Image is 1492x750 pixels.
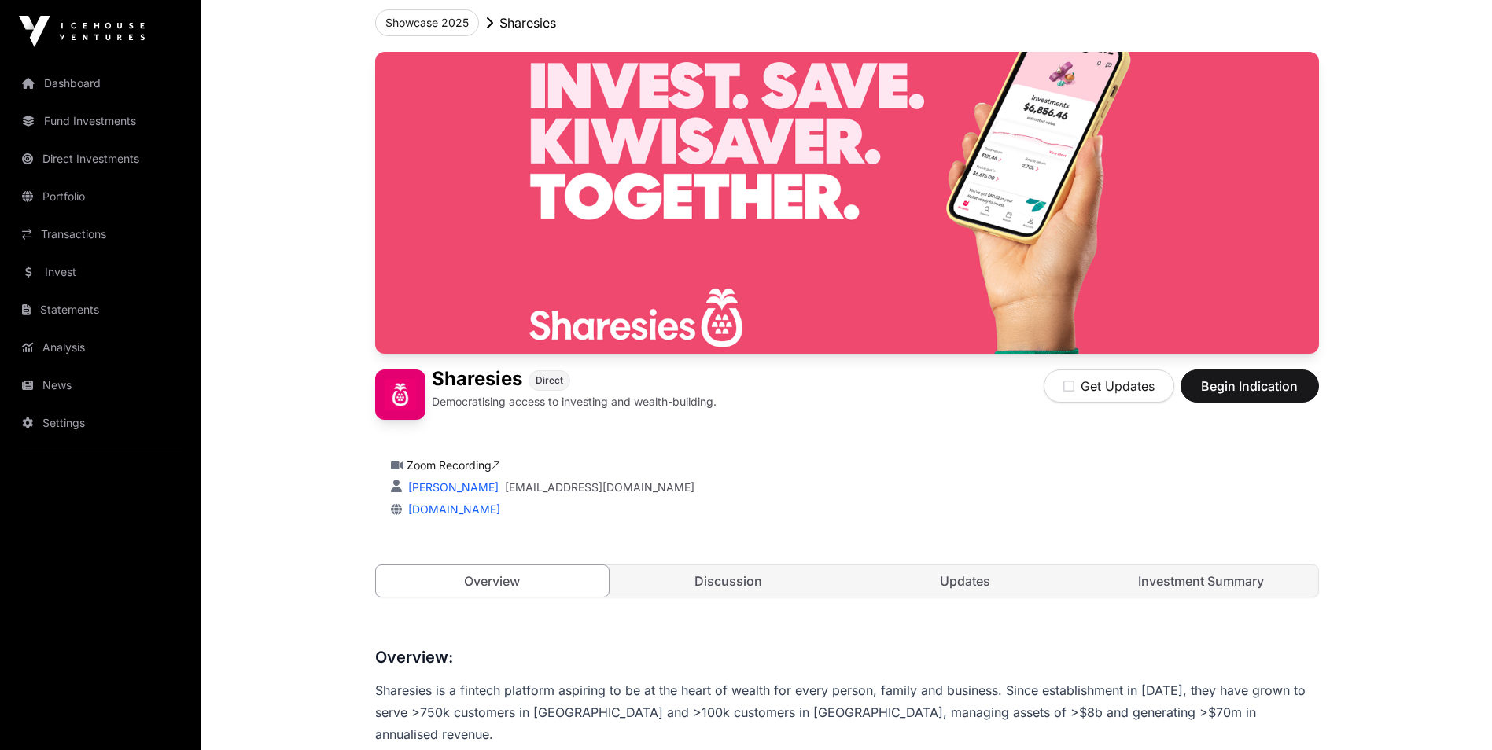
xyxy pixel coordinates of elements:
p: Democratising access to investing and wealth-building. [432,394,717,410]
a: Dashboard [13,66,189,101]
a: Analysis [13,330,189,365]
h1: Sharesies [432,369,522,391]
button: Get Updates [1044,369,1174,403]
a: Discussion [612,565,845,597]
a: [PERSON_NAME] [405,480,499,494]
button: Showcase 2025 [375,9,479,36]
p: Sharesies [499,13,556,32]
a: Statements [13,292,189,327]
span: Direct [536,374,563,387]
a: Transactions [13,217,189,252]
a: [DOMAIN_NAME] [402,502,500,516]
a: [EMAIL_ADDRESS][DOMAIN_NAME] [505,480,694,495]
nav: Tabs [376,565,1318,597]
img: Sharesies [375,52,1319,354]
a: News [13,368,189,403]
a: Direct Investments [13,142,189,176]
img: Icehouse Ventures Logo [19,16,145,47]
p: Sharesies is a fintech platform aspiring to be at the heart of wealth for every person, family an... [375,679,1319,745]
button: Begin Indication [1181,369,1319,403]
a: Updates [849,565,1082,597]
a: Overview [375,564,610,597]
iframe: Chat Widget [1413,675,1492,750]
a: Portfolio [13,179,189,214]
a: Fund Investments [13,104,189,138]
a: Settings [13,406,189,440]
a: Investment Summary [1085,565,1318,597]
a: Zoom Recording [407,458,500,472]
a: Begin Indication [1181,385,1319,401]
img: Sharesies [375,369,425,420]
span: Begin Indication [1200,377,1299,395]
h3: Overview: [375,645,1319,670]
a: Invest [13,255,189,289]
